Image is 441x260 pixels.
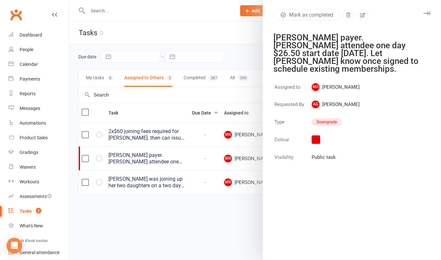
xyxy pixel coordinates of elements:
a: Calendar [8,57,69,72]
span: [PERSON_NAME] [312,100,360,108]
div: Product Sales [20,135,48,140]
a: Assessments [8,189,69,204]
div: Assessments [20,194,52,199]
a: General attendance kiosk mode [8,245,69,260]
a: Messages [8,101,69,116]
a: Product Sales [8,130,69,145]
div: Downgrade [312,118,342,126]
div: [PERSON_NAME] payer. [PERSON_NAME] attendee one day $26.50 start date [DATE]. Let [PERSON_NAME] k... [273,34,422,73]
div: Tasks [20,208,32,214]
div: Waivers [20,164,36,170]
div: Dashboard [20,32,42,38]
div: People [20,47,33,52]
div: Automations [20,120,46,126]
a: Reports [8,86,69,101]
td: Type [274,117,311,134]
a: Automations [8,116,69,130]
a: People [8,42,69,57]
div: Reports [20,91,36,96]
span: AG [312,100,319,108]
div: Messages [20,106,40,111]
a: Dashboard [8,28,69,42]
div: General attendance [20,250,59,255]
td: Public task [311,153,360,170]
div: Calendar [20,62,38,67]
span: MS [312,83,319,91]
span: [PERSON_NAME] [312,83,360,91]
a: Clubworx [8,7,24,23]
a: Gradings [8,145,69,160]
button: Mark as completed [273,9,340,21]
div: Gradings [20,150,38,155]
div: Payments [20,76,40,82]
a: Waivers [8,160,69,175]
td: Colour [274,135,311,152]
td: Assigned to [274,83,311,99]
td: Visibility [274,153,311,170]
a: Tasks 3 [8,204,69,219]
a: Workouts [8,175,69,189]
a: What's New [8,219,69,233]
span: 3 [36,208,41,213]
div: Workouts [20,179,39,184]
td: Requested By [274,100,311,117]
div: Open Intercom Messenger [7,238,22,253]
a: Payments [8,72,69,86]
div: What's New [20,223,43,228]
